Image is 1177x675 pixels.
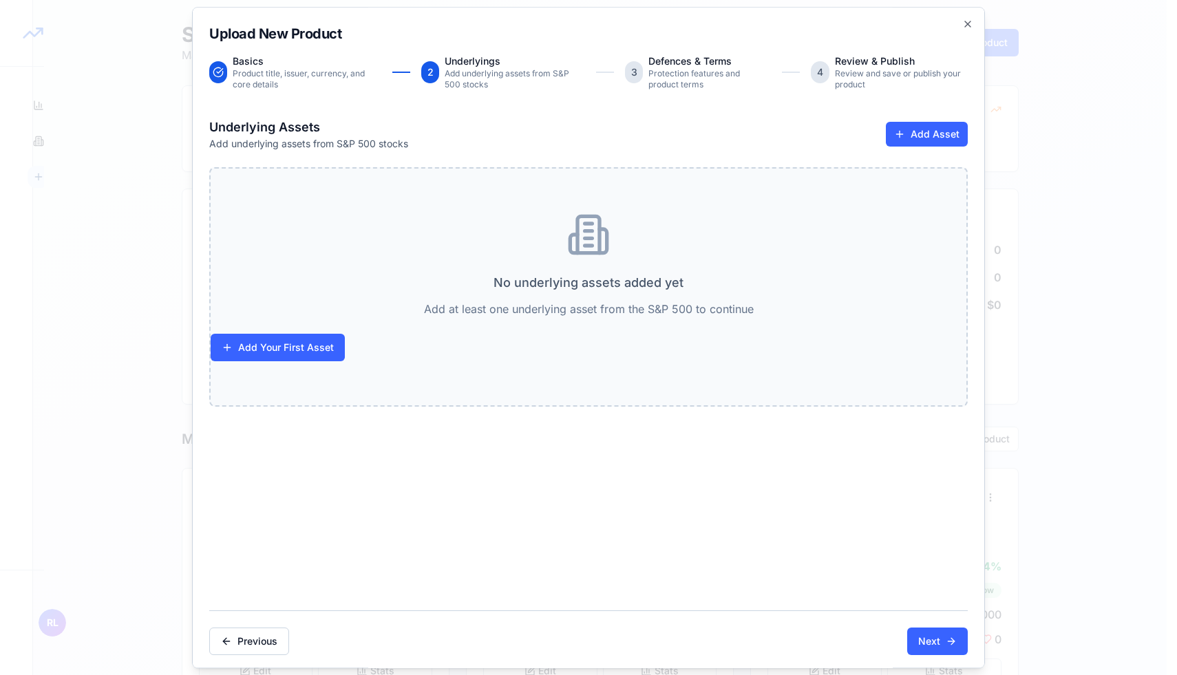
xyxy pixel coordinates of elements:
p: Add underlying assets from S&P 500 stocks [445,68,584,90]
p: Review and save or publish your product [835,68,968,90]
button: Next [907,628,968,655]
p: Protection features and product terms [648,68,770,90]
p: Review & Publish [835,54,968,68]
p: Underlyings [445,54,584,68]
button: Add Your First Asset [211,334,345,361]
div: 2 [421,61,439,83]
button: Add Asset [886,122,968,147]
h2: Upload New Product [209,24,968,43]
p: Product title, issuer, currency, and core details [233,68,381,90]
div: 3 [625,61,643,83]
p: Defences & Terms [648,54,770,68]
p: Basics [233,54,381,68]
button: Previous [209,628,289,655]
div: 4 [811,61,829,83]
h3: Underlying Assets [209,118,408,137]
h4: No underlying assets added yet [211,273,966,292]
p: Add underlying assets from S&P 500 stocks [209,137,408,151]
p: Add at least one underlying asset from the S&P 500 to continue [211,301,966,317]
